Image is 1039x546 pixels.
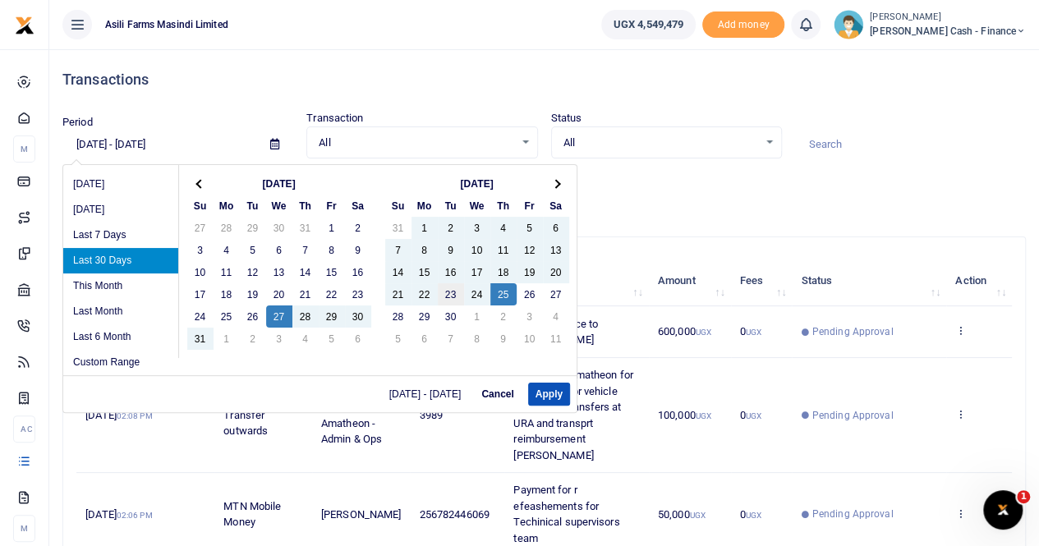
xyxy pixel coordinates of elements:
li: M [13,515,35,542]
td: 21 [292,283,319,305]
td: 9 [490,328,517,350]
td: 31 [385,217,411,239]
th: Sa [345,195,371,217]
li: Last 30 Days [63,248,178,273]
td: 23 [438,283,464,305]
span: 3989 [420,409,443,421]
span: 1 [1017,490,1030,503]
td: 1 [214,328,240,350]
td: 17 [187,283,214,305]
td: 30 [345,305,371,328]
li: Ac [13,415,35,443]
td: 10 [187,261,214,283]
a: Add money [702,17,784,30]
td: 28 [292,305,319,328]
small: 02:06 PM [117,511,153,520]
td: 14 [292,261,319,283]
span: [DATE] [85,409,152,421]
td: 7 [292,239,319,261]
label: Period [62,114,93,131]
td: 8 [411,239,438,261]
td: 21 [385,283,411,305]
td: 29 [319,305,345,328]
td: 6 [345,328,371,350]
td: 15 [411,261,438,283]
td: 7 [385,239,411,261]
td: 5 [517,217,543,239]
td: 29 [411,305,438,328]
td: 25 [214,305,240,328]
h4: Transactions [62,71,1026,89]
li: Wallet ballance [595,10,702,39]
td: 29 [240,217,266,239]
img: logo-small [15,16,34,35]
iframe: Intercom live chat [983,490,1023,530]
th: Amount: activate to sort column ascending [649,255,731,306]
label: Status [551,110,582,126]
th: Action: activate to sort column ascending [946,255,1012,306]
th: Sa [543,195,569,217]
td: 30 [438,305,464,328]
td: 15 [319,261,345,283]
td: 20 [543,261,569,283]
th: Su [187,195,214,217]
td: 20 [266,283,292,305]
li: Custom Range [63,350,178,375]
th: Tu [240,195,266,217]
li: Last Month [63,299,178,324]
small: UGX [746,411,761,420]
li: [DATE] [63,172,178,197]
th: Fr [517,195,543,217]
td: 16 [345,261,371,283]
th: Status: activate to sort column ascending [792,255,946,306]
td: 6 [266,239,292,261]
label: Transaction [306,110,363,126]
span: 256782446069 [420,508,490,521]
span: All [319,135,513,151]
span: MTN Mobile Money [223,500,281,529]
small: 02:08 PM [117,411,153,420]
td: 13 [266,261,292,283]
td: 26 [240,305,266,328]
td: 27 [266,305,292,328]
span: Pending Approval [812,324,894,339]
img: profile-user [834,10,863,39]
span: 0 [740,508,761,521]
td: 31 [292,217,319,239]
span: Pending Approval [812,507,894,521]
th: Mo [411,195,438,217]
td: 6 [543,217,569,239]
th: [DATE] [411,172,543,195]
td: 11 [214,261,240,283]
td: 10 [464,239,490,261]
th: Fees: activate to sort column ascending [731,255,793,306]
td: 19 [517,261,543,283]
th: Mo [214,195,240,217]
td: 1 [464,305,490,328]
td: 9 [438,239,464,261]
span: Payment for r efeashements for Techinical supervisors team [513,484,619,544]
td: 18 [490,261,517,283]
td: 10 [517,328,543,350]
td: 30 [266,217,292,239]
td: 2 [345,217,371,239]
td: 4 [214,239,240,261]
td: 3 [266,328,292,350]
td: 27 [543,283,569,305]
td: 22 [319,283,345,305]
span: [PERSON_NAME] [321,508,401,521]
span: [DATE] [85,508,152,521]
span: [PERSON_NAME] Cash - Finance [870,24,1026,39]
span: Account Transfer outwards [223,392,268,437]
span: 0 [740,325,761,337]
span: 50,000 [658,508,706,521]
td: 3 [517,305,543,328]
small: UGX [689,511,705,520]
td: 5 [240,239,266,261]
td: 23 [345,283,371,305]
td: 27 [187,217,214,239]
td: 8 [464,328,490,350]
td: 1 [411,217,438,239]
td: 11 [543,328,569,350]
th: Th [490,195,517,217]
